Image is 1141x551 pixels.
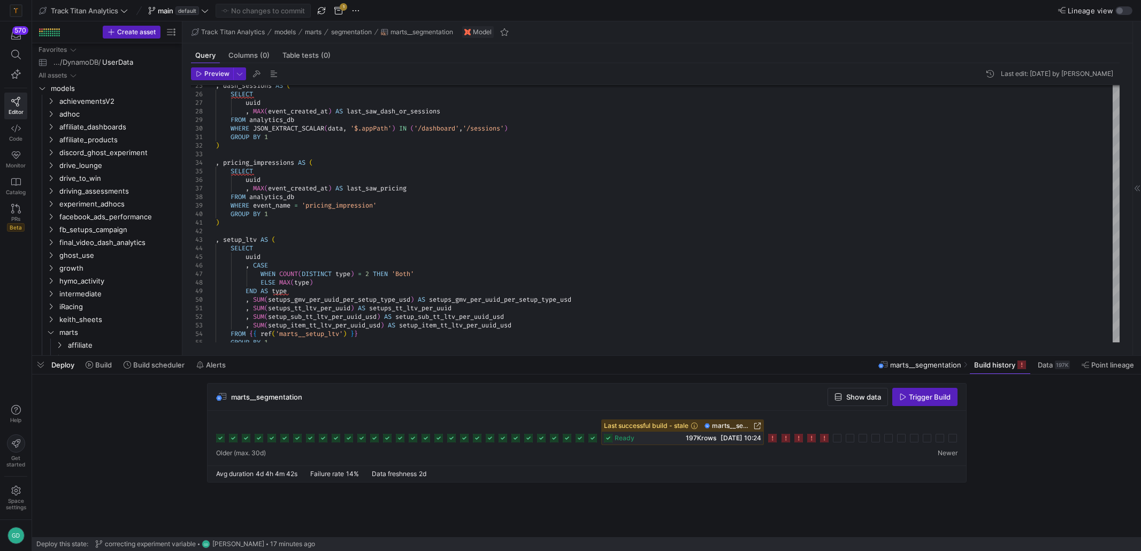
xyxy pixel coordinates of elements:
[270,540,315,548] span: 17 minutes ago
[191,261,203,270] div: 46
[264,312,268,321] span: (
[279,270,298,278] span: COUNT
[201,28,265,36] span: Track Titan Analytics
[305,28,321,36] span: marts
[264,338,268,347] span: 1
[51,6,118,15] span: Track Titan Analytics
[59,108,176,120] span: adhoc
[268,312,377,321] span: setup_sub_tt_ltv_per_uuid_usd
[399,321,511,330] span: setup_item_tt_ltv_per_uuid_usd
[95,361,112,369] span: Build
[191,295,203,304] div: 50
[223,235,257,244] span: setup_ltv
[117,28,156,36] span: Create asset
[246,184,249,193] span: ,
[36,223,178,236] div: Press SPACE to select this row.
[350,304,354,312] span: )
[309,158,313,167] span: (
[191,287,203,295] div: 49
[231,116,246,124] span: FROM
[388,321,395,330] span: AS
[261,330,272,338] span: ref
[11,216,20,222] span: PRs
[191,124,203,133] div: 30
[191,175,203,184] div: 36
[335,184,343,193] span: AS
[103,26,160,39] button: Create asset
[206,361,226,369] span: Alerts
[246,107,249,116] span: ,
[272,287,287,295] span: type
[59,301,176,313] span: iRacing
[59,326,176,339] span: marts
[249,193,294,201] span: analytics_db
[12,26,28,35] div: 570
[399,124,407,133] span: IN
[335,107,343,116] span: AS
[1033,356,1075,374] button: Data197K
[321,52,331,59] span: (0)
[191,252,203,261] div: 45
[410,295,414,304] span: )
[246,295,249,304] span: ,
[216,235,219,244] span: ,
[464,29,471,35] img: undefined
[4,400,27,428] button: Help
[4,173,27,200] a: Catalog
[68,352,176,364] span: churn_rates
[264,210,268,218] span: 1
[59,134,176,146] span: affiliate_products
[4,481,27,515] a: Spacesettings
[39,46,67,53] div: Favorites
[191,244,203,252] div: 44
[231,133,249,141] span: GROUP
[216,449,266,457] span: Older (max. 30d)
[246,261,249,270] span: ,
[36,56,178,69] div: Press SPACE to select this row.
[246,321,249,330] span: ,
[358,304,365,312] span: AS
[294,278,309,287] span: type
[59,288,176,300] span: intermediate
[191,235,203,244] div: 43
[365,270,369,278] span: 2
[36,249,178,262] div: Press SPACE to select this row.
[1077,356,1139,374] button: Point lineage
[175,6,199,15] span: default
[279,278,290,287] span: MAX
[191,98,203,107] div: 27
[310,470,344,478] span: Failure rate
[253,184,264,193] span: MAX
[350,330,354,338] span: }
[347,107,440,116] span: last_saw_dash_or_sessions
[36,197,178,210] div: Press SPACE to select this row.
[264,107,268,116] span: (
[223,158,294,167] span: pricing_impressions
[119,356,189,374] button: Build scheduler
[335,270,350,278] span: type
[11,5,21,16] img: https://storage.googleapis.com/y42-prod-data-exchange/images/M4PIZmlr0LOyhR8acEy9Mp195vnbki1rrADR...
[216,470,254,478] span: Avg duration
[712,422,752,430] span: marts__segmentation
[189,26,267,39] button: Track Titan Analytics
[969,356,1031,374] button: Build history
[6,455,25,468] span: Get started
[253,133,261,141] span: BY
[36,56,178,68] a: .../DynamoDB/UserData
[261,278,275,287] span: ELSE
[191,133,203,141] div: 31
[4,430,27,472] button: Getstarted
[59,313,176,326] span: keith_sheets
[282,52,331,59] span: Table tests
[9,109,24,115] span: Editor
[298,270,302,278] span: (
[328,107,332,116] span: )
[53,56,101,68] span: .../DynamoDB/
[294,201,298,210] span: =
[246,175,261,184] span: uuid
[384,312,392,321] span: AS
[419,470,426,478] span: 2d
[378,26,456,39] button: marts__segmentation
[36,300,178,313] div: Press SPACE to select this row.
[216,141,219,150] span: )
